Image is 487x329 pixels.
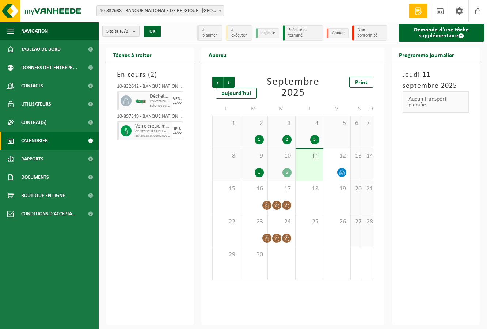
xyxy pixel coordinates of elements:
[224,77,235,88] span: Suivant
[21,132,48,150] span: Calendrier
[21,168,49,186] span: Documents
[21,150,43,168] span: Rapports
[354,152,358,160] span: 13
[106,48,159,62] h2: Tâches à traiter
[197,25,222,41] li: à planifier
[271,185,292,193] span: 17
[150,99,170,104] span: CONTENEUR C15 DIB CLASSE 2 (2)
[271,218,292,226] span: 24
[366,120,369,128] span: 7
[201,48,234,62] h2: Aperçu
[212,102,240,116] td: L
[216,88,257,99] div: aujourd'hui
[282,168,292,177] div: 6
[117,114,183,121] div: 10-897349 - BANQUE NATIONALE DE BELGIQUE - COMEDIENS BNB 2 - [GEOGRAPHIC_DATA]
[216,120,236,128] span: 1
[144,26,161,37] button: OK
[271,120,292,128] span: 3
[399,24,484,42] a: Demande d'une tâche supplémentaire
[271,152,292,160] span: 10
[150,104,170,108] span: Echange sur demande
[255,135,264,144] div: 1
[299,120,319,128] span: 4
[354,218,358,226] span: 27
[244,251,264,259] span: 30
[117,84,183,91] div: 10-832642 - BANQUE NATIONALE DE BELGIQUE - BLD BERLAIMONT - [GEOGRAPHIC_DATA]
[151,71,155,79] span: 2
[135,129,170,134] span: CONTENEURS ROULANTS 240L VERRE (4)
[323,102,351,116] td: V
[173,97,182,101] div: VEN.
[216,218,236,226] span: 22
[403,69,469,91] h3: Jeudi 11 septembre 2025
[240,102,268,116] td: M
[173,131,182,135] div: 11/09
[327,152,347,160] span: 12
[366,218,369,226] span: 28
[216,152,236,160] span: 8
[21,22,48,40] span: Navigation
[327,28,349,38] li: Annulé
[299,185,319,193] span: 18
[354,120,358,128] span: 6
[216,185,236,193] span: 15
[244,120,264,128] span: 2
[216,251,236,259] span: 29
[349,77,373,88] a: Print
[21,40,61,58] span: Tableau de bord
[174,127,181,131] div: JEU.
[21,77,43,95] span: Contacts
[327,218,347,226] span: 26
[135,98,146,104] img: HK-XC-15-GN-00
[283,25,323,41] li: Exécuté et terminé
[97,6,224,16] span: 10-832638 - BANQUE NATIONALE DE BELGIQUE - BRUXELLES
[21,95,51,113] span: Utilisateurs
[296,102,323,116] td: J
[392,48,461,62] h2: Programme journalier
[244,152,264,160] span: 9
[282,135,292,144] div: 2
[135,124,170,129] span: Verre creux, multicolore (ménager)
[135,134,170,138] span: Echange sur demande - passage dans une tournée fixe (traitement inclus)
[255,168,264,177] div: 1
[106,26,130,37] span: Site(s)
[117,69,183,80] h3: En cours ( )
[310,135,319,144] div: 3
[96,5,224,16] span: 10-832638 - BANQUE NATIONALE DE BELGIQUE - BRUXELLES
[21,58,77,77] span: Données de l'entrepr...
[366,152,369,160] span: 14
[120,29,130,34] count: (8/8)
[173,101,182,105] div: 12/09
[352,25,387,41] li: Non-conformité
[244,218,264,226] span: 23
[299,153,319,161] span: 11
[265,77,321,99] div: Septembre 2025
[355,80,368,86] span: Print
[268,102,296,116] td: M
[150,94,170,99] span: Déchets industriels banals
[21,113,46,132] span: Contrat(s)
[102,26,140,37] button: Site(s)(8/8)
[327,185,347,193] span: 19
[21,186,65,205] span: Boutique en ligne
[366,185,369,193] span: 21
[244,185,264,193] span: 16
[327,120,347,128] span: 5
[256,28,279,38] li: exécuté
[403,91,469,113] div: Aucun transport planifié
[226,25,252,41] li: à exécuter
[354,185,358,193] span: 20
[299,218,319,226] span: 25
[362,102,373,116] td: D
[21,205,76,223] span: Conditions d'accepta...
[212,77,223,88] span: Précédent
[351,102,362,116] td: S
